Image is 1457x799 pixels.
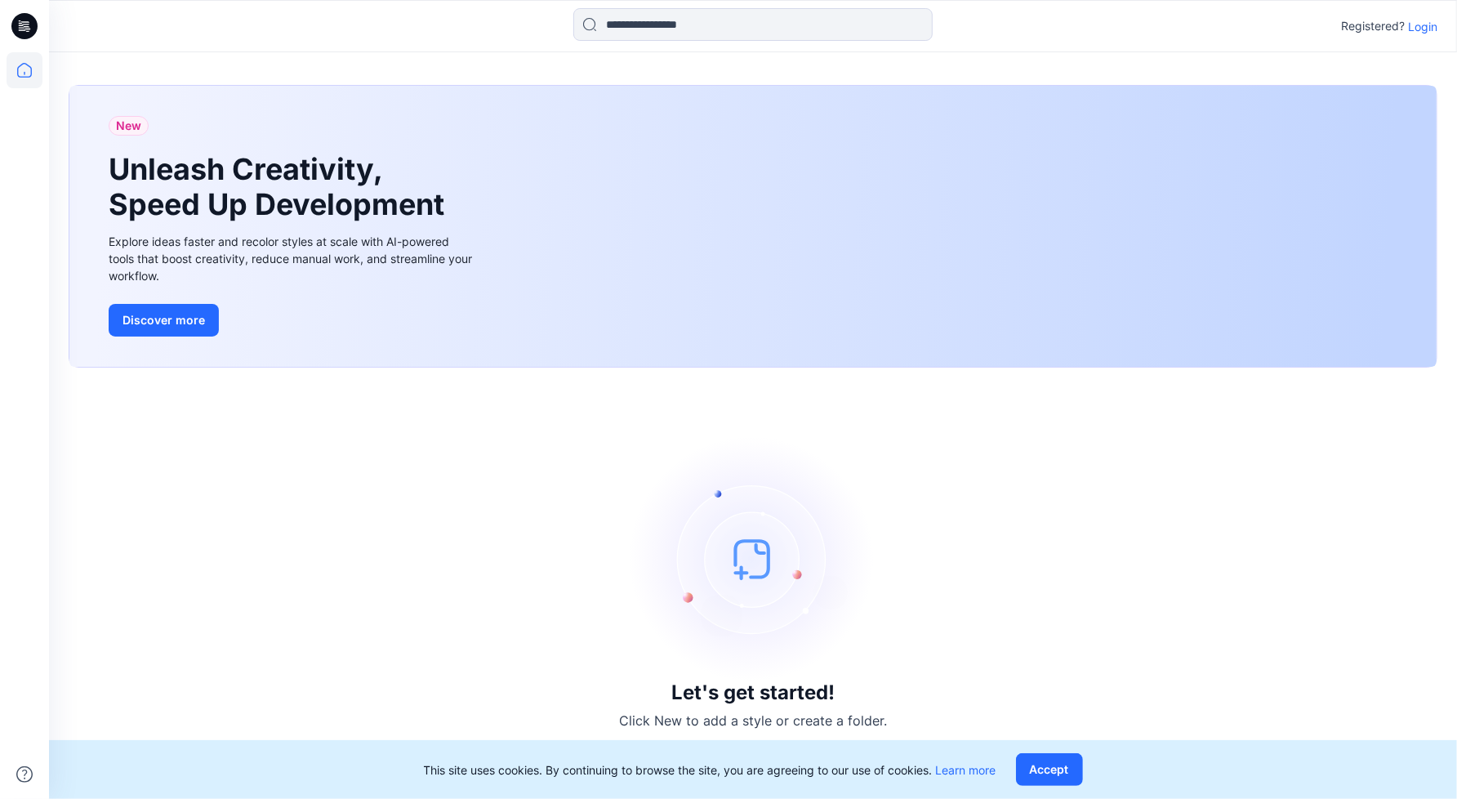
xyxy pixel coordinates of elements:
img: empty-state-image.svg [630,436,876,681]
h3: Let's get started! [671,681,835,704]
button: Discover more [109,304,219,337]
span: New [116,116,141,136]
h1: Unleash Creativity, Speed Up Development [109,152,452,222]
button: Accept [1016,753,1083,786]
a: Discover more [109,304,476,337]
p: Registered? [1341,16,1405,36]
p: This site uses cookies. By continuing to browse the site, you are agreeing to our use of cookies. [424,761,996,779]
a: Learn more [936,763,996,777]
p: Login [1408,18,1437,35]
div: Explore ideas faster and recolor styles at scale with AI-powered tools that boost creativity, red... [109,233,476,284]
p: Click New to add a style or create a folder. [619,711,887,730]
